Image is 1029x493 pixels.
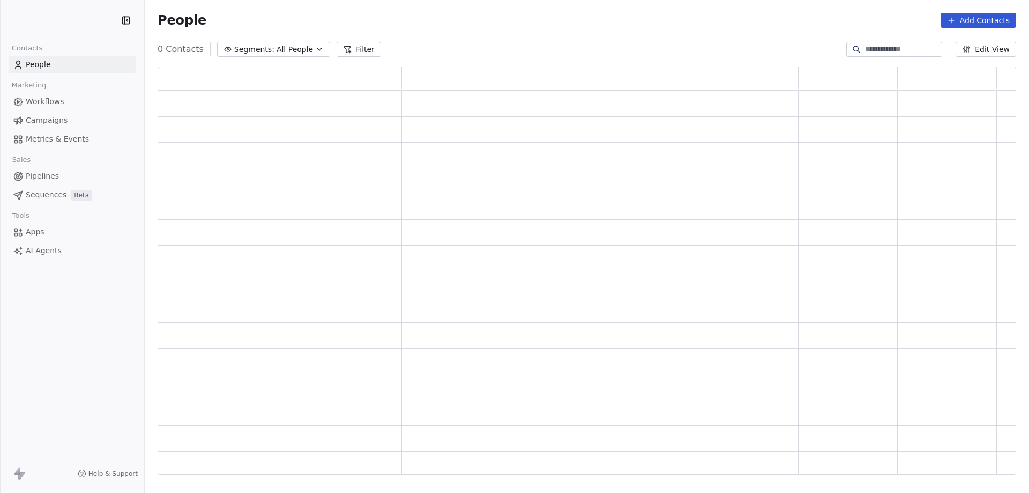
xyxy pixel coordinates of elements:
span: Beta [71,190,92,201]
a: Campaigns [9,112,136,129]
a: AI Agents [9,242,136,260]
a: Help & Support [78,469,138,478]
span: Tools [8,208,34,224]
span: Campaigns [26,115,68,126]
a: Metrics & Events [9,130,136,148]
span: AI Agents [26,245,62,256]
span: 0 Contacts [158,43,204,56]
a: Pipelines [9,167,136,185]
span: Contacts [7,40,47,56]
a: Apps [9,223,136,241]
span: Help & Support [88,469,138,478]
span: Sales [8,152,35,168]
span: Marketing [7,77,51,93]
span: Apps [26,226,44,238]
button: Edit View [956,42,1016,57]
span: People [158,12,206,28]
span: People [26,59,51,70]
span: All People [277,44,313,55]
a: Workflows [9,93,136,111]
span: Sequences [26,189,66,201]
a: People [9,56,136,73]
button: Add Contacts [941,13,1016,28]
span: Metrics & Events [26,134,89,145]
span: Segments: [234,44,274,55]
a: SequencesBeta [9,186,136,204]
button: Filter [337,42,381,57]
span: Workflows [26,96,64,107]
span: Pipelines [26,171,59,182]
